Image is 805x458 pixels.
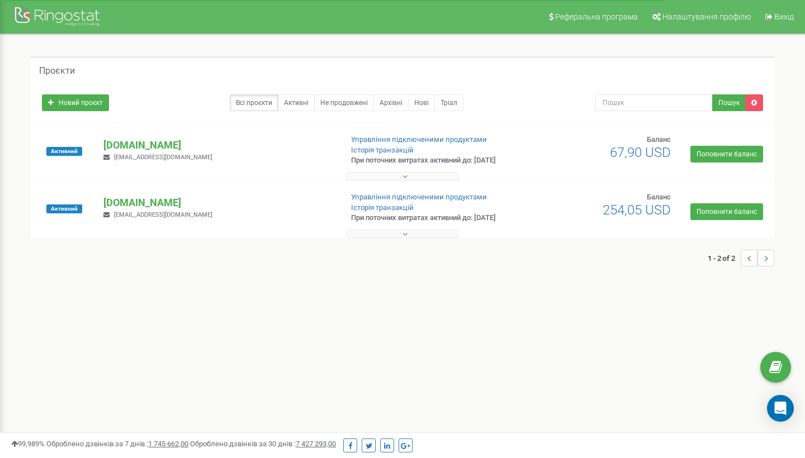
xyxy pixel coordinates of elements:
[555,12,638,21] span: Реферальна програма
[103,138,333,152] p: [DOMAIN_NAME]
[610,145,671,160] span: 67,90 USD
[114,154,212,161] span: [EMAIL_ADDRESS][DOMAIN_NAME]
[351,155,519,166] p: При поточних витратах активний до: [DATE]
[647,193,671,201] span: Баланс
[46,440,188,448] span: Оброблено дзвінків за 7 днів :
[603,202,671,218] span: 254,05 USD
[39,66,75,76] h5: Проєкти
[46,204,82,213] span: Активний
[595,94,713,111] input: Пошук
[408,94,435,111] a: Нові
[296,440,336,448] u: 7 427 293,00
[278,94,315,111] a: Активні
[103,195,333,210] p: [DOMAIN_NAME]
[314,94,374,111] a: Не продовжені
[230,94,278,111] a: Всі проєкти
[351,213,519,223] p: При поточних витратах активний до: [DATE]
[690,146,763,163] a: Поповнити баланс
[690,203,763,220] a: Поповнити баланс
[712,94,746,111] button: Пошук
[190,440,336,448] span: Оброблено дзвінків за 30 днів :
[148,440,188,448] u: 1 745 662,00
[708,250,741,266] span: 1 - 2 of 2
[647,135,671,144] span: Баланс
[767,395,794,422] div: Open Intercom Messenger
[351,203,414,212] a: Історія транзакцій
[434,94,463,111] a: Тріал
[42,94,109,111] a: Новий проєкт
[351,135,487,144] a: Управління підключеними продуктами
[11,440,45,448] span: 99,989%
[46,147,82,156] span: Активний
[662,12,751,21] span: Налаштування профілю
[373,94,409,111] a: Архівні
[114,211,212,218] span: [EMAIL_ADDRESS][DOMAIN_NAME]
[351,146,414,154] a: Історія транзакцій
[351,193,487,201] a: Управління підключеними продуктами
[708,238,774,278] nav: ...
[774,12,794,21] span: Вихід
